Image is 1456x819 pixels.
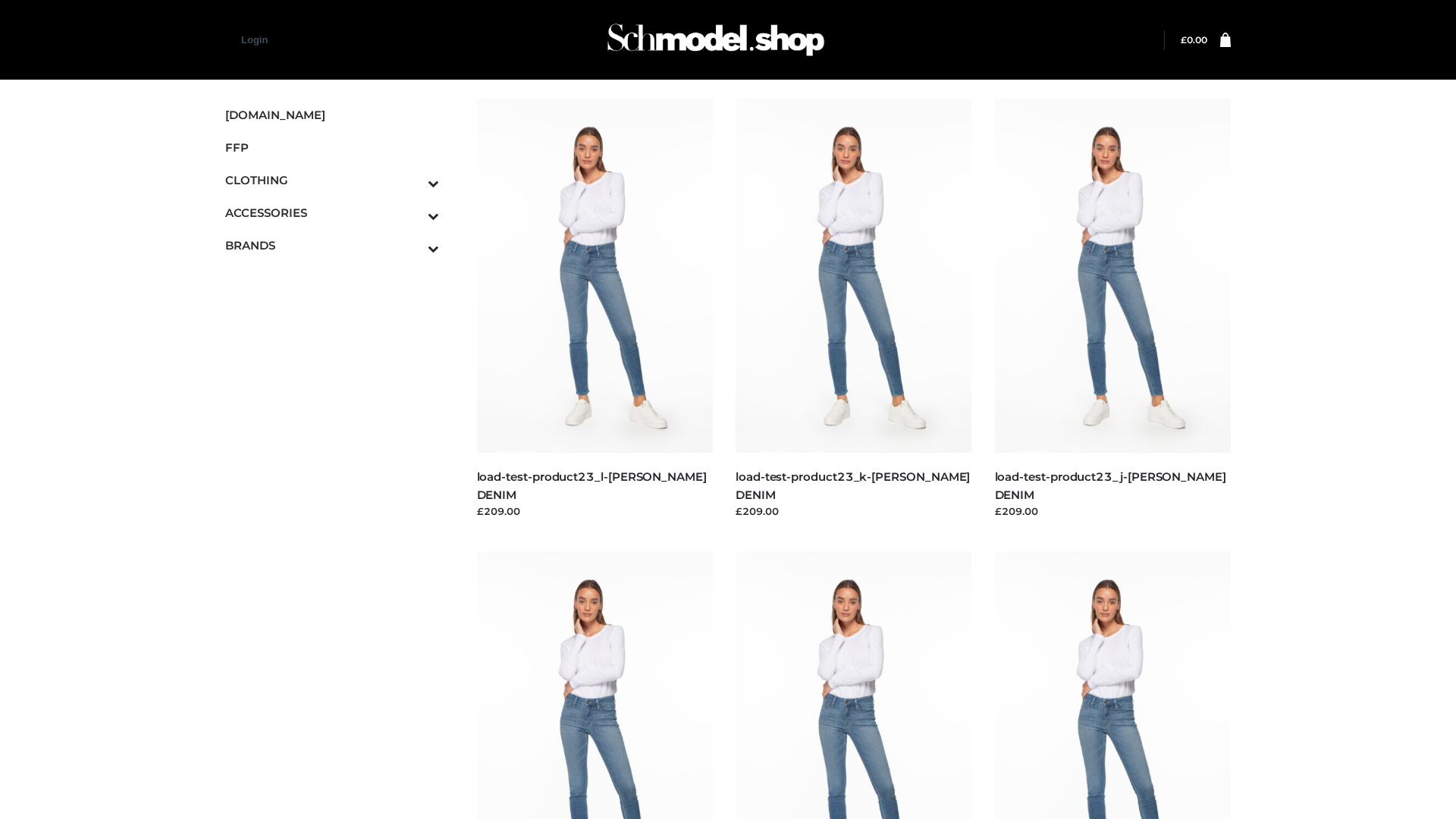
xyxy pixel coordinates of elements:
img: Schmodel Admin 964 [602,10,830,70]
div: £209.00 [995,504,1232,519]
span: CLOTHING [225,171,439,189]
a: load-test-product23_k-[PERSON_NAME] DENIM [736,469,970,501]
button: Toggle Submenu [386,164,439,196]
div: £209.00 [477,504,714,519]
a: ACCESSORIESToggle Submenu [225,196,439,229]
button: Toggle Submenu [386,229,439,262]
a: Login [241,34,268,45]
a: [DOMAIN_NAME] [225,99,439,131]
a: load-test-product23_l-[PERSON_NAME] DENIM [477,469,707,501]
span: [DOMAIN_NAME] [225,106,439,124]
a: load-test-product23_j-[PERSON_NAME] DENIM [995,469,1226,501]
bdi: 0.00 [1181,34,1207,45]
a: BRANDSToggle Submenu [225,229,439,262]
a: FFP [225,131,439,164]
span: FFP [225,139,439,156]
div: £209.00 [736,504,972,519]
a: £0.00 [1181,34,1207,45]
span: ACCESSORIES [225,204,439,221]
a: CLOTHINGToggle Submenu [225,164,439,196]
span: £ [1181,34,1187,45]
span: BRANDS [225,237,439,254]
button: Toggle Submenu [386,196,439,229]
